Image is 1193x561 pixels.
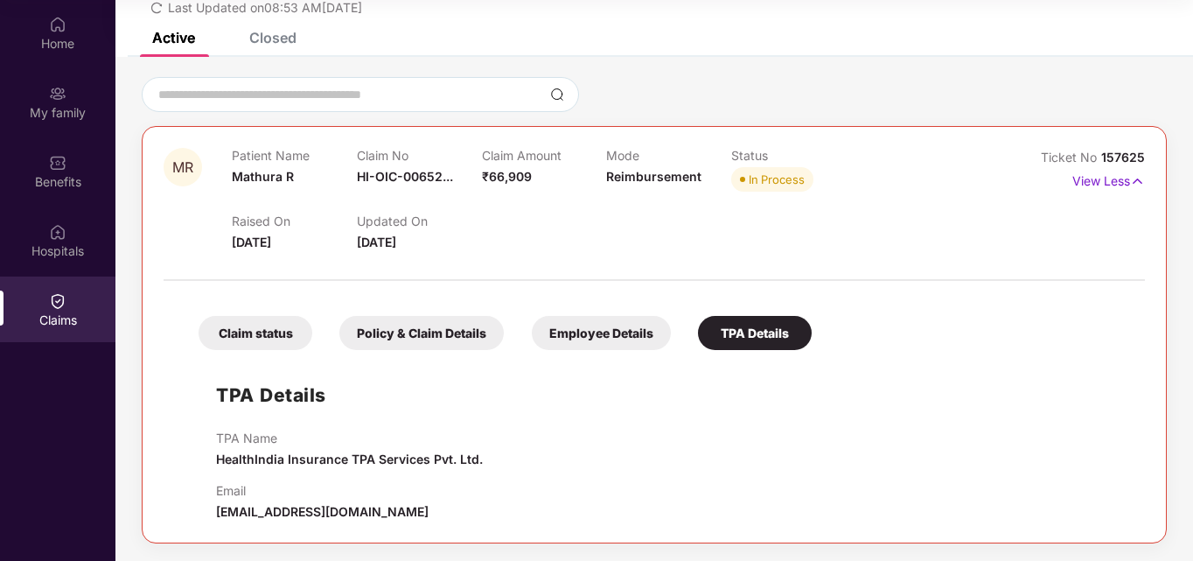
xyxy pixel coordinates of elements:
[606,148,731,163] p: Mode
[357,169,453,184] span: HI-OIC-00652...
[216,431,483,445] p: TPA Name
[49,292,66,310] img: svg+xml;base64,PHN2ZyBpZD0iQ2xhaW0iIHhtbG5zPSJodHRwOi8vd3d3LnczLm9yZy8yMDAwL3N2ZyIgd2lkdGg9IjIwIi...
[1130,172,1145,191] img: svg+xml;base64,PHN2ZyB4bWxucz0iaHR0cDovL3d3dy53My5vcmcvMjAwMC9zdmciIHdpZHRoPSIxNyIgaGVpZ2h0PSIxNy...
[731,148,856,163] p: Status
[152,29,195,46] div: Active
[49,16,66,33] img: svg+xml;base64,PHN2ZyBpZD0iSG9tZSIgeG1sbnM9Imh0dHA6Ly93d3cudzMub3JnLzIwMDAvc3ZnIiB3aWR0aD0iMjAiIG...
[482,169,532,184] span: ₹66,909
[172,160,193,175] span: MR
[532,316,671,350] div: Employee Details
[49,154,66,172] img: svg+xml;base64,PHN2ZyBpZD0iQmVuZWZpdHMiIHhtbG5zPSJodHRwOi8vd3d3LnczLm9yZy8yMDAwL3N2ZyIgd2lkdGg9Ij...
[49,223,66,241] img: svg+xml;base64,PHN2ZyBpZD0iSG9zcGl0YWxzIiB4bWxucz0iaHR0cDovL3d3dy53My5vcmcvMjAwMC9zdmciIHdpZHRoPS...
[482,148,607,163] p: Claim Amount
[339,316,504,350] div: Policy & Claim Details
[232,235,271,249] span: [DATE]
[606,169,701,184] span: Reimbursement
[1041,150,1101,165] span: Ticket No
[216,452,483,466] span: HealthIndia Insurance TPA Services Pvt. Ltd.
[232,148,357,163] p: Patient Name
[1072,167,1145,191] p: View Less
[249,29,297,46] div: Closed
[357,235,396,249] span: [DATE]
[216,504,429,519] span: [EMAIL_ADDRESS][DOMAIN_NAME]
[698,316,812,350] div: TPA Details
[550,88,564,102] img: svg+xml;base64,PHN2ZyBpZD0iU2VhcmNoLTMyeDMyIiB4bWxucz0iaHR0cDovL3d3dy53My5vcmcvMjAwMC9zdmciIHdpZH...
[1101,150,1145,165] span: 157625
[216,381,326,410] h1: TPA Details
[49,85,66,102] img: svg+xml;base64,PHN2ZyB3aWR0aD0iMjAiIGhlaWdodD0iMjAiIHZpZXdCb3g9IjAgMCAyMCAyMCIgZmlsbD0ibm9uZSIgeG...
[232,214,357,228] p: Raised On
[232,169,294,184] span: Mathura R
[357,148,482,163] p: Claim No
[216,483,429,498] p: Email
[749,171,805,188] div: In Process
[357,214,482,228] p: Updated On
[199,316,312,350] div: Claim status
